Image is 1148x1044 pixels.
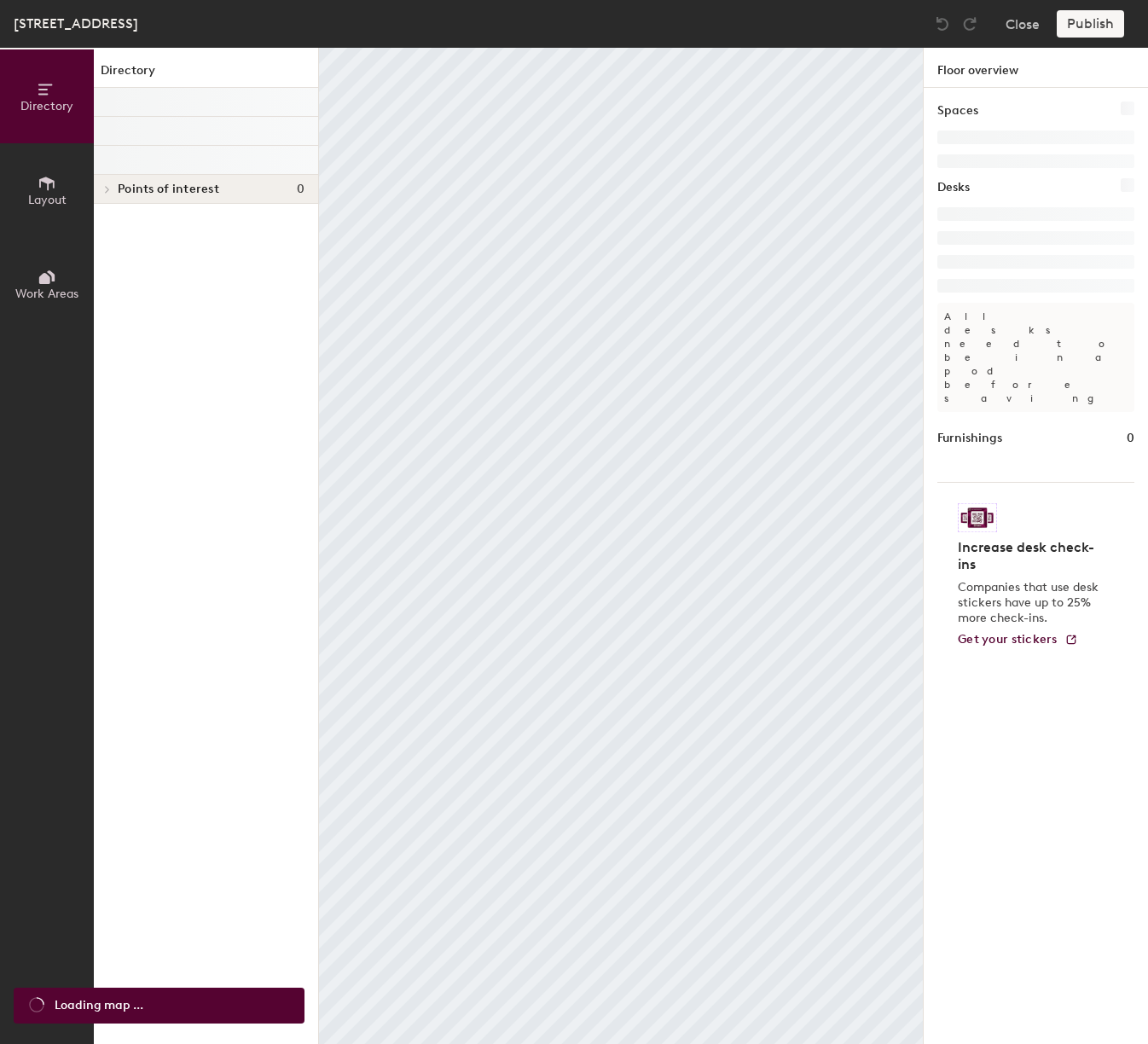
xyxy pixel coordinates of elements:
span: Get your stickers [958,632,1058,647]
h4: Increase desk check-ins [958,539,1104,573]
a: Get your stickers [958,633,1078,647]
span: Directory [20,99,73,113]
span: Work Areas [15,287,78,301]
button: Close [1006,10,1040,38]
div: [STREET_ADDRESS] [14,13,138,34]
span: Loading map ... [55,996,143,1015]
span: 0 [297,183,304,196]
h1: Desks [937,178,970,197]
span: Points of interest [118,183,219,196]
p: All desks need to be in a pod before saving [937,303,1134,412]
img: Sticker logo [958,503,997,532]
img: Undo [934,15,951,32]
h1: Directory [94,61,318,88]
h1: Furnishings [937,429,1002,448]
h1: Floor overview [924,48,1148,88]
img: Redo [961,15,978,32]
span: Layout [28,193,67,207]
p: Companies that use desk stickers have up to 25% more check-ins. [958,580,1104,626]
h1: Spaces [937,101,978,120]
canvas: Map [319,48,923,1044]
h1: 0 [1127,429,1134,448]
